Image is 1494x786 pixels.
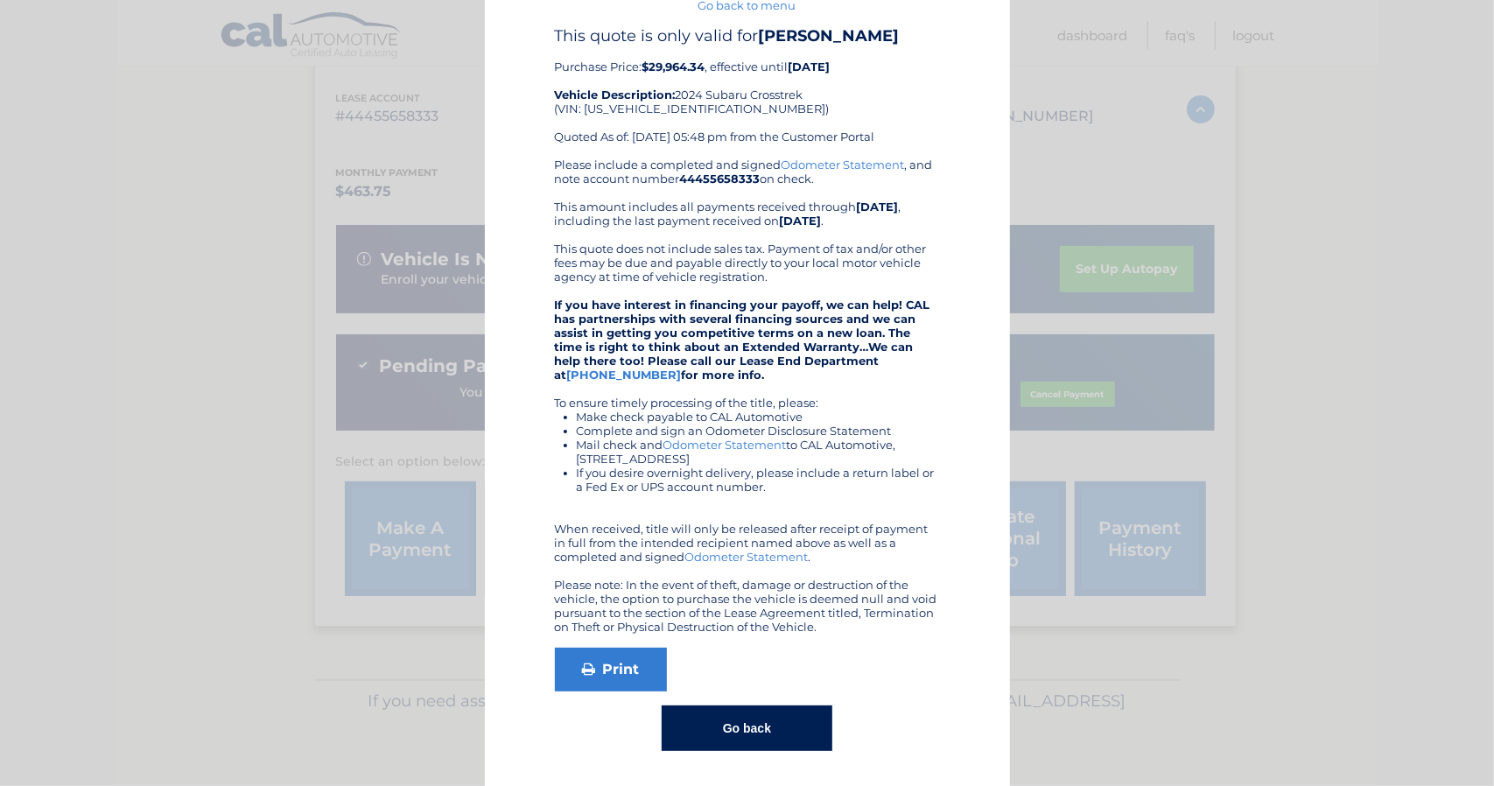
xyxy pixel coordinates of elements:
[759,26,900,46] b: [PERSON_NAME]
[577,424,940,438] li: Complete and sign an Odometer Disclosure Statement
[662,705,832,751] button: Go back
[555,158,940,634] div: Please include a completed and signed , and note account number on check. This amount includes al...
[642,60,705,74] b: $29,964.34
[782,158,905,172] a: Odometer Statement
[555,298,930,382] strong: If you have interest in financing your payoff, we can help! CAL has partnerships with several fin...
[577,438,940,466] li: Mail check and to CAL Automotive, [STREET_ADDRESS]
[577,466,940,494] li: If you desire overnight delivery, please include a return label or a Fed Ex or UPS account number.
[685,550,809,564] a: Odometer Statement
[663,438,787,452] a: Odometer Statement
[789,60,831,74] b: [DATE]
[555,648,667,691] a: Print
[857,200,899,214] b: [DATE]
[780,214,822,228] b: [DATE]
[555,88,676,102] strong: Vehicle Description:
[567,368,682,382] a: [PHONE_NUMBER]
[555,26,940,46] h4: This quote is only valid for
[680,172,761,186] b: 44455658333
[577,410,940,424] li: Make check payable to CAL Automotive
[555,26,940,158] div: Purchase Price: , effective until 2024 Subaru Crosstrek (VIN: [US_VEHICLE_IDENTIFICATION_NUMBER])...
